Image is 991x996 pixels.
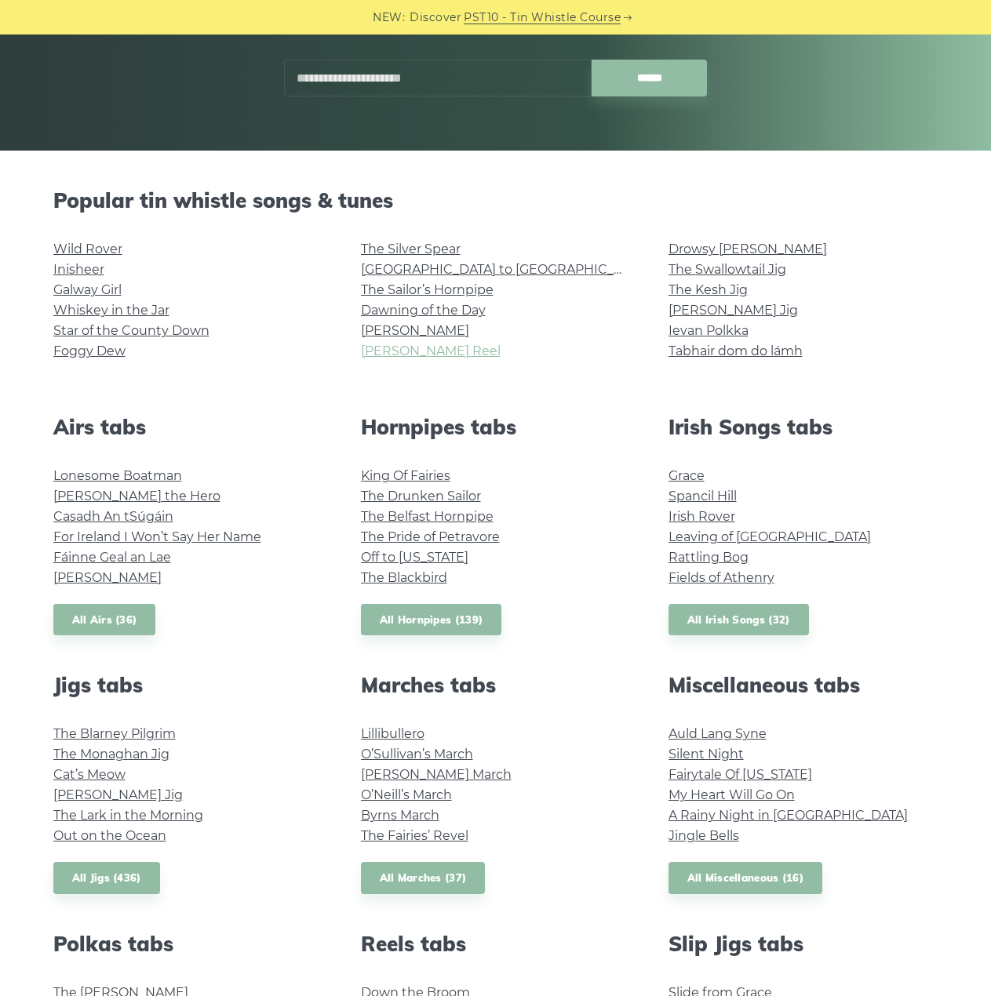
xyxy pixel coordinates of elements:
[669,673,938,697] h2: Miscellaneous tabs
[53,673,323,697] h2: Jigs tabs
[53,726,176,741] a: The Blarney Pilgrim
[669,787,795,802] a: My Heart Will Go On
[53,862,160,894] a: All Jigs (436)
[373,9,405,27] span: NEW:
[669,932,938,956] h2: Slip Jigs tabs
[361,242,461,256] a: The Silver Spear
[669,282,748,297] a: The Kesh Jig
[669,550,749,565] a: Rattling Bog
[53,808,203,823] a: The Lark in the Morning
[669,303,798,318] a: [PERSON_NAME] Jig
[53,828,166,843] a: Out on the Ocean
[53,468,182,483] a: Lonesome Boatman
[464,9,621,27] a: PST10 - Tin Whistle Course
[669,529,871,544] a: Leaving of [GEOGRAPHIC_DATA]
[669,604,809,636] a: All Irish Songs (32)
[361,604,502,636] a: All Hornpipes (139)
[361,489,481,503] a: The Drunken Sailor
[669,509,735,524] a: Irish Rover
[669,726,767,741] a: Auld Lang Syne
[53,282,122,297] a: Galway Girl
[361,282,494,297] a: The Sailor’s Hornpipe
[361,932,631,956] h2: Reels tabs
[669,808,908,823] a: A Rainy Night in [GEOGRAPHIC_DATA]
[53,529,261,544] a: For Ireland I Won’t Say Her Name
[53,415,323,439] h2: Airs tabs
[669,415,938,439] h2: Irish Songs tabs
[669,747,744,762] a: Silent Night
[361,808,439,823] a: Byrns March
[53,188,938,213] h2: Popular tin whistle songs & tunes
[53,932,323,956] h2: Polkas tabs
[53,489,220,503] a: [PERSON_NAME] the Hero
[669,262,786,277] a: The Swallowtail Jig
[361,862,486,894] a: All Marches (37)
[361,726,424,741] a: Lillibullero
[410,9,461,27] span: Discover
[53,344,126,358] a: Foggy Dew
[361,529,500,544] a: The Pride of Petravore
[361,767,512,782] a: [PERSON_NAME] March
[53,303,169,318] a: Whiskey in the Jar
[669,862,823,894] a: All Miscellaneous (16)
[53,323,209,338] a: Star of the County Down
[53,604,156,636] a: All Airs (36)
[361,550,468,565] a: Off to [US_STATE]
[669,828,739,843] a: Jingle Bells
[669,570,774,585] a: Fields of Athenry
[53,747,169,762] a: The Monaghan Jig
[53,262,104,277] a: Inisheer
[53,787,183,802] a: [PERSON_NAME] Jig
[669,468,705,483] a: Grace
[53,767,126,782] a: Cat’s Meow
[669,323,749,338] a: Ievan Polkka
[53,570,162,585] a: [PERSON_NAME]
[669,489,737,503] a: Spancil Hill
[669,767,812,782] a: Fairytale Of [US_STATE]
[669,242,827,256] a: Drowsy [PERSON_NAME]
[53,509,173,524] a: Casadh An tSúgáin
[361,747,473,762] a: O’Sullivan’s March
[53,242,122,256] a: Wild Rover
[361,828,468,843] a: The Fairies’ Revel
[361,323,469,338] a: [PERSON_NAME]
[361,570,447,585] a: The Blackbird
[361,468,450,483] a: King Of Fairies
[361,509,494,524] a: The Belfast Hornpipe
[669,344,803,358] a: Tabhair dom do lámh
[361,673,631,697] h2: Marches tabs
[361,787,452,802] a: O’Neill’s March
[361,415,631,439] h2: Hornpipes tabs
[361,344,501,358] a: [PERSON_NAME] Reel
[53,550,171,565] a: Fáinne Geal an Lae
[361,303,486,318] a: Dawning of the Day
[361,262,650,277] a: [GEOGRAPHIC_DATA] to [GEOGRAPHIC_DATA]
